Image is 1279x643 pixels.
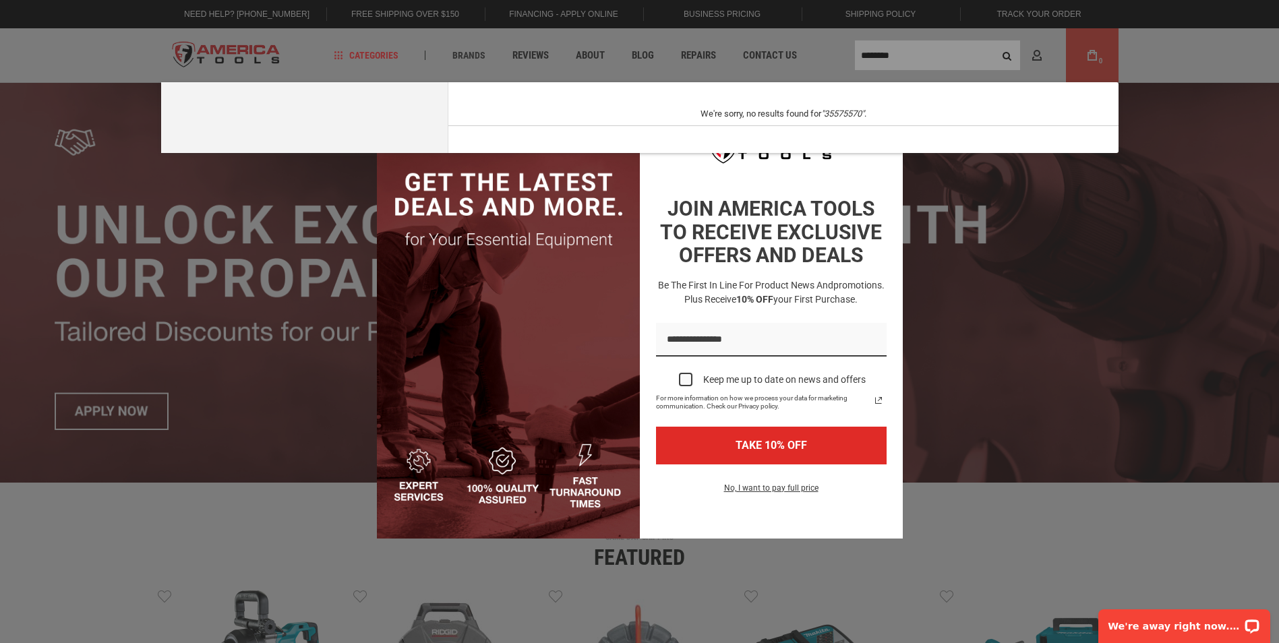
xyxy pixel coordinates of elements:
div: We're sorry, no results found for . [481,109,1085,119]
div: Keep me up to date on news and offers [703,374,866,386]
a: Read our Privacy Policy [870,392,887,408]
em: "35575570" [821,109,864,119]
button: TAKE 10% OFF [656,427,887,464]
iframe: LiveChat chat widget [1090,601,1279,643]
strong: JOIN AMERICA TOOLS TO RECEIVE EXCLUSIVE OFFERS AND DEALS [660,197,882,267]
svg: link icon [870,392,887,408]
strong: 10% OFF [736,294,773,305]
input: Email field [656,323,887,357]
span: For more information on how we process your data for marketing communication. Check our Privacy p... [656,394,870,410]
button: No, I want to pay full price [713,481,829,503]
h3: Be the first in line for product news and [653,278,889,307]
span: promotions. Plus receive your first purchase. [684,280,885,305]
